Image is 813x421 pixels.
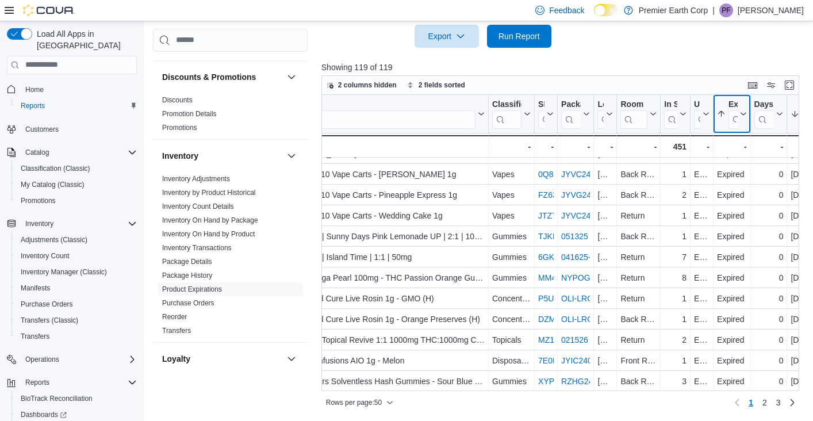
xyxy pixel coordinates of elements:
button: Location [597,99,613,128]
button: Classification [492,99,531,128]
div: Olio Cold Cure Live Rosin 1g - Orange Preserves (H) [290,312,485,326]
a: Inventory Manager (Classic) [16,265,112,279]
div: - [620,140,657,154]
button: 2 fields sorted [402,78,470,92]
div: Jaunty 510 Vape Carts - Pineapple Express 1g [290,188,485,202]
p: | [712,3,715,17]
span: Transfers [162,326,191,335]
div: Room [620,99,647,128]
span: Reports [16,99,137,113]
a: OLI-LRO-0224-OPR-1G [561,315,647,324]
div: 7 [664,250,687,264]
a: Inventory Transactions [162,244,232,252]
button: My Catalog (Classic) [11,177,141,193]
button: Product [290,99,485,128]
span: Adjustments (Classic) [16,233,137,247]
div: 1 [664,354,687,368]
span: Operations [25,355,59,364]
a: RZHG24038C [561,377,612,386]
button: Discounts & Promotions [285,70,298,84]
div: Return [620,271,657,285]
div: Expired [717,147,747,160]
div: Grön Mega Pearl 100mg - THC Passion Orange Guava - Hybrid [290,271,485,285]
div: Each [694,167,710,181]
button: Operations [2,351,141,368]
span: Inventory [21,217,137,231]
span: Promotion Details [162,109,217,118]
span: Transfers (Classic) [21,316,78,325]
button: Transfers [11,328,141,345]
p: [PERSON_NAME] [738,3,804,17]
span: Promotions [21,196,56,205]
a: Reorder [162,313,187,321]
div: In Stock Qty [664,99,677,128]
div: Return [620,333,657,347]
div: Concentrates [492,312,531,326]
div: Expired [717,271,747,285]
button: Loyalty [162,353,282,365]
p: Premier Earth Corp [639,3,708,17]
a: BioTrack Reconciliation [16,392,97,405]
div: Each [694,312,710,326]
div: Ayrloom Topical Revive 1:1 1000mg THC:1000mg CBD [290,333,485,347]
a: My Catalog (Classic) [16,178,89,192]
div: Ayrloom | Island Time | 1:1 | 50mg [290,250,485,264]
div: 1 [664,167,687,181]
span: Inventory by Product Historical [162,188,256,197]
a: Inventory Count Details [162,202,234,210]
button: Discounts & Promotions [162,71,282,83]
div: 1 [664,209,687,223]
div: - [492,140,531,154]
div: Inventory [153,172,308,342]
div: In Stock Qty [664,99,677,110]
button: Expiration State [717,99,747,128]
div: Days Until Expiration [754,99,774,110]
div: [STREET_ADDRESS][PERSON_NAME] [597,292,613,305]
span: 1 [749,397,753,408]
div: Expiration State [728,99,738,110]
div: Gummies [492,271,531,285]
span: Rows per page : 50 [326,398,382,407]
a: FZ63LEJ4 [538,190,576,200]
p: Showing 119 of 119 [321,62,804,73]
span: Catalog [25,148,49,157]
span: 2 columns hidden [338,81,397,90]
a: Manifests [16,281,55,295]
div: Return [620,209,657,223]
span: BioTrack Reconciliation [16,392,137,405]
a: Customers [21,123,63,136]
span: Feedback [549,5,584,16]
span: Classification (Classic) [21,164,90,173]
div: Front Room [620,354,657,368]
span: Home [25,85,44,94]
a: 7E0MRLWB [538,356,582,365]
a: Promotions [162,124,197,132]
div: 0 [754,271,783,285]
span: Inventory Manager (Classic) [21,267,107,277]
a: XYPR1YMC [538,377,582,386]
h3: Discounts & Promotions [162,71,256,83]
h3: Inventory [162,150,198,162]
div: Jaunty 510 Vape Carts - Wedding Cake 1g [290,209,485,223]
div: 9 [664,147,687,160]
button: Reports [11,98,141,114]
div: [STREET_ADDRESS][PERSON_NAME] [597,333,613,347]
div: Expired [717,209,747,223]
div: - [694,140,710,154]
div: Vapes [492,188,531,202]
span: Purchase Orders [16,297,137,311]
a: MZ1ZRHJD [538,335,581,345]
a: Inventory by Product Historical [162,189,256,197]
div: Back Room [620,312,657,326]
h3: Loyalty [162,353,190,365]
span: 2 fields sorted [419,81,465,90]
span: Run Report [498,30,540,42]
a: Discounts [162,96,193,104]
a: Product Expirations [162,285,222,293]
div: 0 [754,312,783,326]
a: Promotions [16,194,60,208]
div: [STREET_ADDRESS][PERSON_NAME] [597,188,613,202]
div: 1 [664,229,687,243]
span: Inventory On Hand by Package [162,216,258,225]
a: Next page [785,396,799,409]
